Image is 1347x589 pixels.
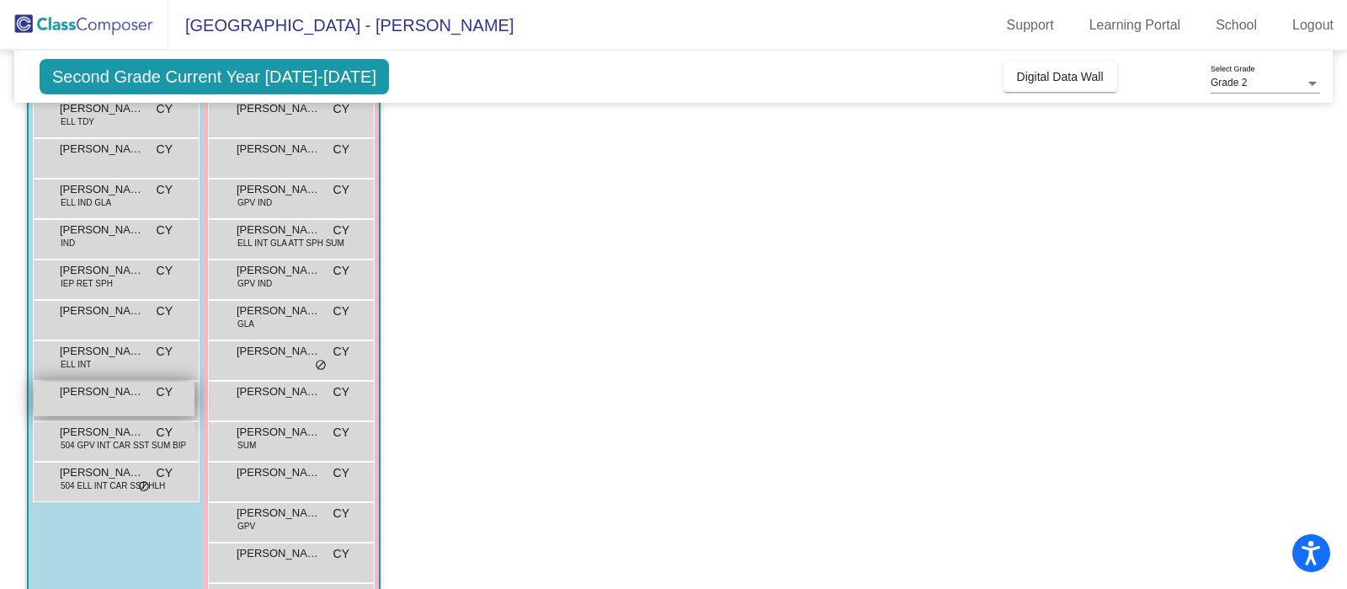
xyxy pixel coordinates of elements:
[237,181,321,198] span: [PERSON_NAME]
[61,358,91,371] span: ELL INT
[1076,12,1195,39] a: Learning Portal
[237,141,321,158] span: [PERSON_NAME]
[237,277,272,290] span: GPV IND
[60,343,144,360] span: [PERSON_NAME]
[1211,77,1247,88] span: Grade 2
[60,303,144,319] span: [PERSON_NAME]
[333,505,349,522] span: CY
[333,100,349,118] span: CY
[60,383,144,400] span: [PERSON_NAME]
[61,479,165,492] span: 504 ELL INT CAR SST HLH
[333,464,349,482] span: CY
[237,100,321,117] span: [PERSON_NAME]
[993,12,1067,39] a: Support
[315,359,327,372] span: do_not_disturb_alt
[157,262,173,280] span: CY
[333,141,349,158] span: CY
[333,222,349,239] span: CY
[237,464,321,481] span: [PERSON_NAME]
[1279,12,1347,39] a: Logout
[237,196,272,209] span: GPV IND
[157,383,173,401] span: CY
[237,505,321,522] span: [PERSON_NAME]
[333,262,349,280] span: CY
[333,383,349,401] span: CY
[333,181,349,199] span: CY
[237,343,321,360] span: [PERSON_NAME]
[61,115,94,128] span: ELL TDY
[60,181,144,198] span: [PERSON_NAME]
[138,480,150,494] span: do_not_disturb_alt
[157,303,173,320] span: CY
[237,383,321,400] span: [PERSON_NAME] [PERSON_NAME]
[157,141,173,158] span: CY
[168,12,514,39] span: [GEOGRAPHIC_DATA] - [PERSON_NAME]
[237,222,321,238] span: [PERSON_NAME]
[61,196,111,209] span: ELL IND GLA
[237,545,321,562] span: [PERSON_NAME]
[60,262,144,279] span: [PERSON_NAME]
[60,222,144,238] span: [PERSON_NAME]
[1202,12,1270,39] a: School
[61,237,75,249] span: IND
[60,141,144,158] span: [PERSON_NAME]
[237,439,256,452] span: SUM
[1017,70,1104,83] span: Digital Data Wall
[333,424,349,442] span: CY
[237,424,321,441] span: [PERSON_NAME]
[333,545,349,563] span: CY
[61,277,113,290] span: IEP RET SPH
[157,181,173,199] span: CY
[60,100,144,117] span: [PERSON_NAME]
[157,100,173,118] span: CY
[157,222,173,239] span: CY
[237,318,254,330] span: GLA
[333,343,349,361] span: CY
[237,303,321,319] span: [PERSON_NAME]
[157,343,173,361] span: CY
[60,424,144,441] span: [PERSON_NAME]
[237,262,321,279] span: [PERSON_NAME]
[1004,62,1117,92] button: Digital Data Wall
[61,439,186,452] span: 504 GPV INT CAR SST SUM BIP
[333,303,349,320] span: CY
[157,424,173,442] span: CY
[237,237,344,249] span: ELL INT GLA ATT SPH SUM
[40,59,389,94] span: Second Grade Current Year [DATE]-[DATE]
[60,464,144,481] span: [PERSON_NAME]
[157,464,173,482] span: CY
[237,520,255,533] span: GPV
